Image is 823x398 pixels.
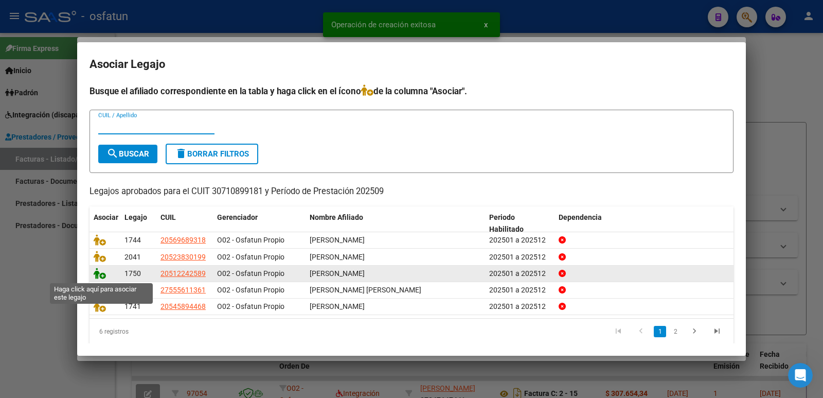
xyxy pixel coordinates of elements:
img: Profile image for Fin [29,8,46,24]
datatable-header-cell: CUIL [156,206,213,240]
textarea: Escribe un mensaje... [9,298,197,315]
span: Borrar Filtros [175,149,249,159]
a: 2 [669,326,682,337]
div: 202501 a 202512 [489,234,550,246]
div: exacto [8,65,49,88]
datatable-header-cell: Asociar [90,206,120,240]
span: 20523830199 [160,253,206,261]
div: jajajaja muchas gracias!!! [88,166,198,188]
div: era presioanr 2 botones [103,149,189,159]
span: Periodo Habilitado [489,213,524,233]
button: Selector de gif [49,319,57,327]
span: O02 - Osfatun Propio [217,286,284,294]
button: Inicio [161,6,181,26]
span: 20569689318 [160,236,206,244]
span: Buscar [106,149,149,159]
div: ¿pudo realizarlo? [8,89,86,111]
div: MARIA dice… [8,143,198,166]
div: 202501 a 202512 [489,284,550,296]
span: 1742 [124,286,141,294]
button: Buscar [98,145,157,163]
span: O02 - Osfatun Propio [217,269,284,278]
div: heart decoration [151,287,198,324]
div: Soporte dice… [8,65,198,89]
datatable-header-cell: Periodo Habilitado [485,206,554,240]
div: heart decoration [151,281,198,331]
p: Legajos aprobados para el CUIT 30710899181 y Período de Prestación 202509 [90,185,733,198]
a: 1 [654,326,666,337]
span: 2041 [124,253,141,261]
span: 1741 [124,302,141,310]
span: Asociar [94,213,118,221]
li: page 1 [652,323,668,340]
div: ¿pudo realizarlo? [16,95,78,105]
div: SI! Es bastante sencillo por suerte..De nada, ¡Que tenga un lindo dia! [8,197,152,229]
p: El equipo también puede ayudar [50,12,158,28]
span: 1750 [124,269,141,278]
a: go to last page [707,326,727,337]
button: Adjuntar un archivo [16,319,24,327]
div: Cualquier otra duda estamos a su disposición. [16,236,160,256]
div: Soporte dice… [8,89,198,119]
div: Cualquier otra duda estamos a su disposición.Soporte • Hace 2h [8,230,169,263]
mat-icon: search [106,147,119,160]
div: 202501 a 202512 [489,251,550,263]
a: go to previous page [631,326,651,337]
span: REYNOSO MORFIL MAXIMO [310,253,365,261]
span: 20545894468 [160,302,206,310]
span: Nombre Afiliado [310,213,363,221]
mat-icon: delete [175,147,187,160]
datatable-header-cell: Legajo [120,206,156,240]
div: SI! Es bastante sencillo por suerte.. [16,203,144,213]
span: Dependencia [559,213,602,221]
h1: Fin [50,4,62,12]
span: CUIL [160,213,176,221]
div: pongo quitar legajo? el boton rojo? [56,34,198,57]
div: perfectooooo [141,125,189,135]
div: era presioanr 2 botones [95,143,198,165]
div: 202501 a 202512 [489,301,550,313]
div: pongo quitar legajo? el boton rojo? [64,40,189,50]
button: go back [7,6,26,26]
span: O02 - Osfatun Propio [217,253,284,261]
span: SANTILLAN ROBERTO ALFREDO [310,302,365,310]
button: Selector de emoji [32,319,41,327]
datatable-header-cell: Gerenciador [213,206,306,240]
span: SANTILLAN LOURDES MARIA ALSIRA [310,286,421,294]
div: MARIA dice… [8,166,198,197]
div: MARIA dice… [8,34,198,65]
span: 27555611361 [160,286,206,294]
div: 6 registros [90,319,217,344]
h2: Asociar Legajo [90,55,733,74]
div: MARIA dice… [8,281,198,343]
div: MARIA dice… [8,119,198,143]
div: Cerrar [181,6,199,25]
button: Enviar un mensaje… [176,315,193,332]
div: De nada, ¡Que tenga un lindo dia! [16,213,144,223]
h4: Busque el afiliado correspondiente en la tabla y haga click en el ícono de la columna "Asociar". [90,84,733,98]
iframe: Intercom live chat [788,363,813,388]
span: O02 - Osfatun Propio [217,236,284,244]
span: 20512242589 [160,269,206,278]
span: Gerenciador [217,213,258,221]
button: Borrar Filtros [166,144,258,164]
div: Soporte dice… [8,197,198,230]
li: page 2 [668,323,683,340]
span: CANIZO TOMAS ADRIAN [310,269,365,278]
datatable-header-cell: Nombre Afiliado [306,206,485,240]
a: go to first page [609,326,628,337]
div: jajajaja muchas gracias!!! [96,172,189,182]
div: Soporte • Hace 2h [16,265,74,271]
span: 1744 [124,236,141,244]
button: Start recording [65,319,74,327]
span: O02 - Osfatun Propio [217,302,284,310]
div: 202501 a 202512 [489,268,550,280]
span: Legajo [124,213,147,221]
div: exacto [16,71,41,81]
datatable-header-cell: Dependencia [554,206,734,240]
a: go to next page [685,326,704,337]
div: Soporte dice… [8,230,198,281]
div: perfectooooo [133,119,198,142]
span: FERNANDEZ LUCAS IGNACIO [310,236,365,244]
